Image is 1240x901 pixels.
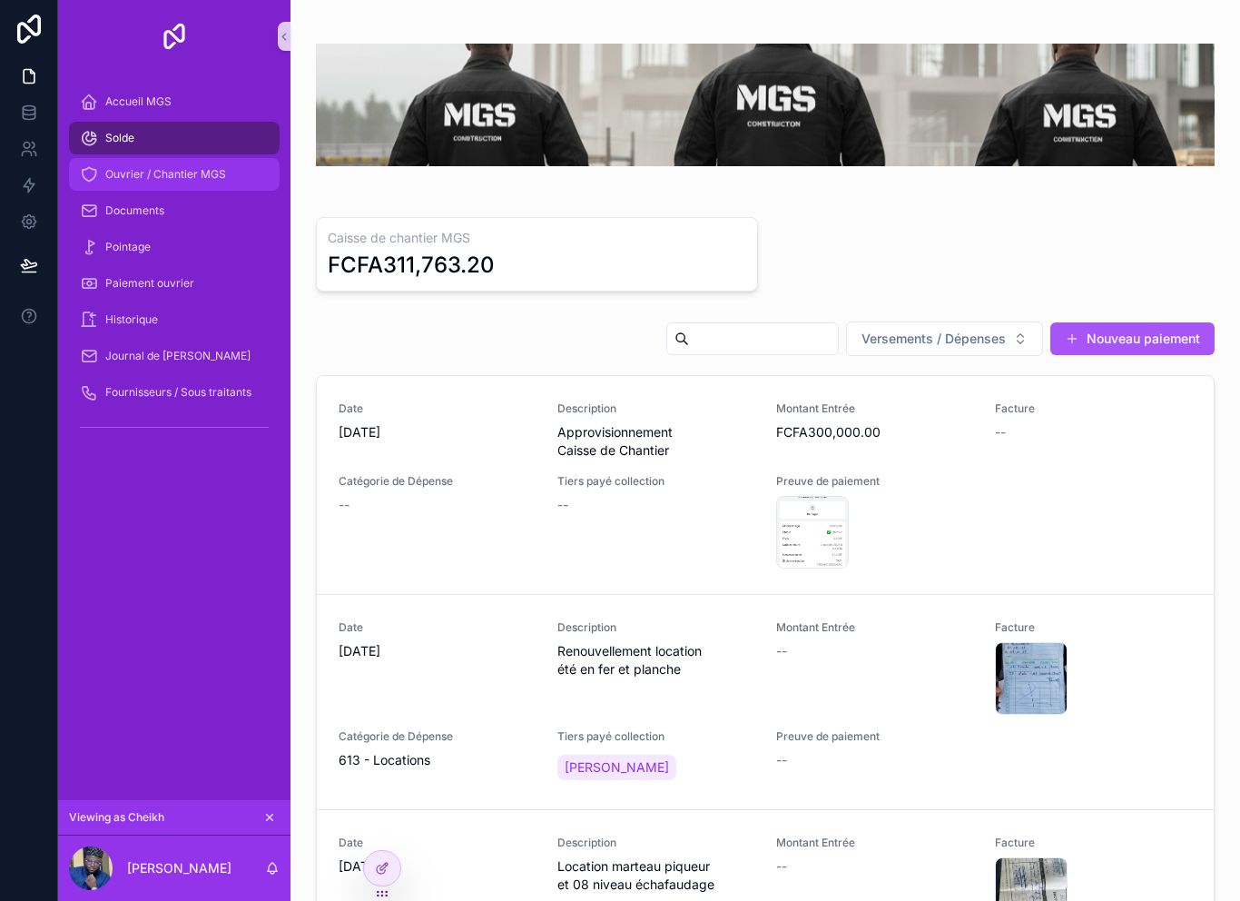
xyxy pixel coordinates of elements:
[69,122,280,154] a: Solde
[69,376,280,409] a: Fournisseurs / Sous traitants
[105,349,251,363] span: Journal de [PERSON_NAME]
[995,620,1192,635] span: Facture
[105,276,194,291] span: Paiement ouvrier
[339,642,536,660] span: [DATE]
[69,810,164,825] span: Viewing as Cheikh
[995,401,1192,416] span: Facture
[557,496,568,514] span: --
[69,267,280,300] a: Paiement ouvrier
[776,620,973,635] span: Montant Entrée
[339,751,430,769] span: 613 - Locations
[861,330,1006,348] span: Versements / Dépenses
[995,836,1192,850] span: Facture
[105,312,158,327] span: Historique
[127,859,231,877] p: [PERSON_NAME]
[846,322,1043,356] button: Select Button
[160,22,189,51] img: App logo
[69,231,280,263] a: Pointage
[776,729,973,744] span: Preuve de paiement
[105,203,164,218] span: Documents
[339,474,536,489] span: Catégorie de Dépense
[1050,322,1215,355] button: Nouveau paiement
[105,94,172,109] span: Accueil MGS
[776,423,973,441] span: FCFA300,000.00
[328,251,495,280] div: FCFA311,763.20
[105,240,151,254] span: Pointage
[557,755,676,780] a: [PERSON_NAME]
[557,836,754,850] span: Description
[557,620,754,635] span: Description
[339,857,536,876] span: [DATE]
[776,751,787,769] span: --
[339,496,349,514] span: --
[995,423,1006,441] span: --
[339,401,536,416] span: Date
[776,642,787,660] span: --
[58,73,290,465] div: scrollable content
[69,194,280,227] a: Documents
[557,729,754,744] span: Tiers payé collection
[316,44,1215,166] img: 35172-Gemini_Generated_Image_pn16awpn16awpn16.png
[69,303,280,336] a: Historique
[776,474,973,489] span: Preuve de paiement
[328,229,746,247] h3: Caisse de chantier MGS
[776,836,973,850] span: Montant Entrée
[69,340,280,372] a: Journal de [PERSON_NAME]
[69,85,280,118] a: Accueil MGS
[776,857,787,876] span: --
[557,857,754,894] span: Location marteau piqueur et 08 niveau échafaudage
[339,836,536,850] span: Date
[557,423,754,460] span: Approvisionnement Caisse de Chantier
[105,167,226,182] span: Ouvrier / Chantier MGS
[557,642,754,678] span: Renouvellement location été en fer et planche
[105,385,251,400] span: Fournisseurs / Sous traitants
[565,758,669,777] span: [PERSON_NAME]
[776,401,973,416] span: Montant Entrée
[557,401,754,416] span: Description
[339,423,536,441] span: [DATE]
[69,158,280,191] a: Ouvrier / Chantier MGS
[339,729,536,744] span: Catégorie de Dépense
[339,620,536,635] span: Date
[557,474,754,489] span: Tiers payé collection
[105,131,134,145] span: Solde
